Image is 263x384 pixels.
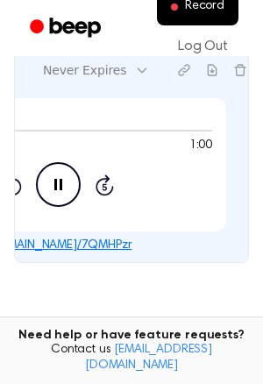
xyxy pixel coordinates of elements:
span: Contact us [11,343,252,373]
button: Copy link [170,56,198,84]
button: Delete recording [226,56,254,84]
a: [EMAIL_ADDRESS][DOMAIN_NAME] [85,344,212,372]
a: Log Out [160,25,245,68]
span: 1:00 [189,137,212,155]
div: Never Expires [43,61,126,80]
a: Beep [18,11,117,46]
button: Download recording [198,56,226,84]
